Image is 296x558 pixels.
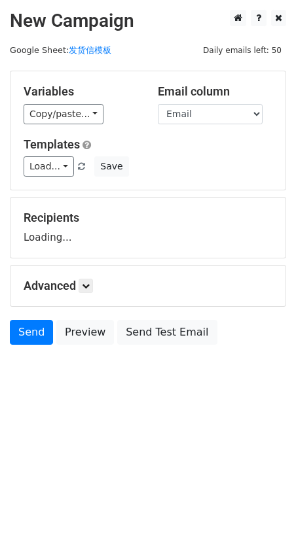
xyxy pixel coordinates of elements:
[94,156,128,177] button: Save
[24,211,272,245] div: Loading...
[56,320,114,345] a: Preview
[24,104,103,124] a: Copy/paste...
[158,84,272,99] h5: Email column
[10,10,286,32] h2: New Campaign
[117,320,217,345] a: Send Test Email
[69,45,111,55] a: 发货信模板
[198,43,286,58] span: Daily emails left: 50
[24,156,74,177] a: Load...
[24,137,80,151] a: Templates
[10,45,111,55] small: Google Sheet:
[24,84,138,99] h5: Variables
[24,279,272,293] h5: Advanced
[198,45,286,55] a: Daily emails left: 50
[24,211,272,225] h5: Recipients
[10,320,53,345] a: Send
